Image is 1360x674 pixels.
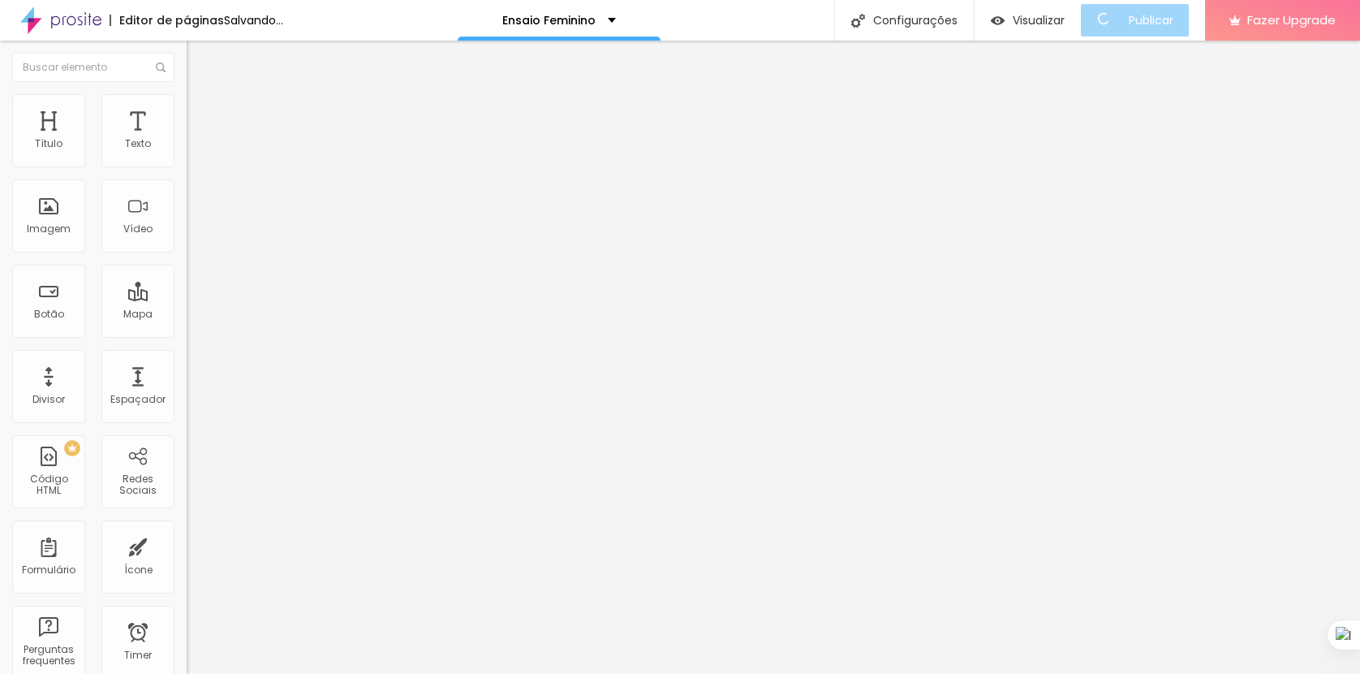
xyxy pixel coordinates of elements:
[1013,14,1065,27] span: Visualizar
[34,309,64,320] div: Botão
[851,14,865,28] img: Icone
[124,650,152,661] div: Timer
[991,14,1005,28] img: view-1.svg
[27,223,71,235] div: Imagem
[224,15,283,26] div: Salvando...
[123,223,153,235] div: Vídeo
[110,15,224,26] div: Editor de páginas
[22,564,75,576] div: Formulário
[502,15,596,26] p: Ensaio Feminino
[1247,13,1336,27] span: Fazer Upgrade
[123,309,153,320] div: Mapa
[975,4,1081,37] button: Visualizar
[187,41,1360,674] iframe: Editor
[1129,14,1173,27] span: Publicar
[16,644,80,668] div: Perguntas frequentes
[35,138,62,149] div: Título
[110,394,166,405] div: Espaçador
[32,394,65,405] div: Divisor
[16,473,80,497] div: Código HTML
[156,63,166,72] img: Icone
[125,138,151,149] div: Texto
[105,473,170,497] div: Redes Sociais
[12,53,174,82] input: Buscar elemento
[1081,4,1189,37] button: Publicar
[124,564,153,576] div: Ícone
